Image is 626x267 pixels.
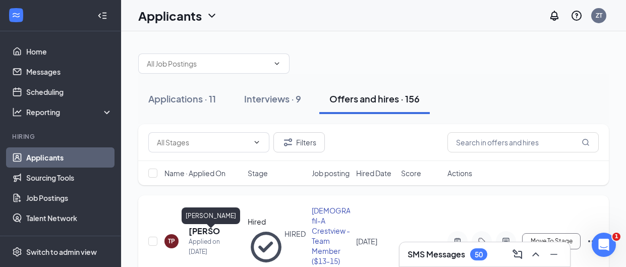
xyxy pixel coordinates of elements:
[168,237,175,245] div: TP
[511,248,524,260] svg: ComposeMessage
[189,237,220,257] div: Applied on [DATE]
[253,138,261,146] svg: ChevronDown
[447,168,472,178] span: Actions
[500,237,512,245] svg: ActiveChat
[548,10,560,22] svg: Notifications
[522,233,581,249] button: Move To Stage
[12,107,22,117] svg: Analysis
[12,247,22,257] svg: Settings
[244,92,301,105] div: Interviews · 9
[312,205,351,266] div: [DEMOGRAPHIC_DATA]-fil-A Crestview - Team Member ($13-15)
[356,168,391,178] span: Hired Date
[582,138,590,146] svg: MagnifyingGlass
[592,233,616,257] iframe: Intercom live chat
[596,11,602,20] div: ZT
[475,250,483,259] div: 50
[408,249,465,260] h3: SMS Messages
[531,238,573,245] span: Move To Stage
[284,229,306,265] div: HIRED
[147,58,269,69] input: All Job Postings
[401,168,421,178] span: Score
[189,226,220,237] h5: [PERSON_NAME]
[26,82,112,102] a: Scheduling
[447,132,599,152] input: Search in offers and hires
[571,10,583,22] svg: QuestionInfo
[26,62,112,82] a: Messages
[509,246,526,262] button: ComposeMessage
[26,247,97,257] div: Switch to admin view
[612,233,620,241] span: 1
[182,207,240,224] div: [PERSON_NAME]
[329,92,420,105] div: Offers and hires · 156
[273,132,325,152] button: Filter Filters
[26,168,112,188] a: Sourcing Tools
[528,246,544,262] button: ChevronUp
[26,208,112,228] a: Talent Network
[451,237,464,245] svg: ActiveNote
[206,10,218,22] svg: ChevronDown
[546,246,562,262] button: Minimize
[26,107,113,117] div: Reporting
[530,248,542,260] svg: ChevronUp
[26,188,112,208] a: Job Postings
[138,7,202,24] h1: Applicants
[157,137,249,148] input: All Stages
[248,168,268,178] span: Stage
[148,92,216,105] div: Applications · 11
[26,41,112,62] a: Home
[587,235,599,247] svg: Ellipses
[356,237,377,246] span: [DATE]
[164,168,225,178] span: Name · Applied On
[282,136,294,148] svg: Filter
[248,217,306,227] div: Hired
[26,147,112,168] a: Applicants
[11,10,21,20] svg: WorkstreamLogo
[273,60,281,68] svg: ChevronDown
[97,11,107,21] svg: Collapse
[548,248,560,260] svg: Minimize
[12,132,110,141] div: Hiring
[476,237,488,245] svg: Tag
[248,229,284,265] svg: CheckmarkCircle
[312,168,350,178] span: Job posting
